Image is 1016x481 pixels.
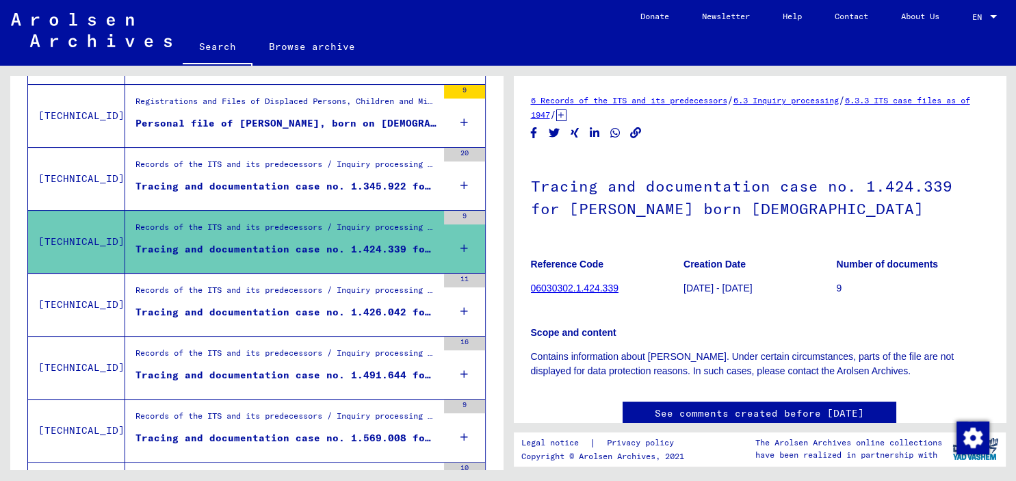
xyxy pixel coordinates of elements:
span: / [727,94,733,106]
div: Records of the ITS and its predecessors / Inquiry processing / ITS case files as of 1947 / Reposi... [135,347,437,366]
h1: Tracing and documentation case no. 1.424.339 for [PERSON_NAME] born [DEMOGRAPHIC_DATA] [531,155,989,237]
button: Share on Twitter [547,125,562,142]
a: 6.3 Inquiry processing [733,95,839,105]
div: Records of the ITS and its predecessors / Inquiry processing / ITS case files as of 1947 / Reposi... [135,410,437,429]
div: Tracing and documentation case no. 1.569.008 for [PERSON_NAME] born [DEMOGRAPHIC_DATA] [135,431,437,445]
b: Creation Date [683,259,746,270]
div: Tracing and documentation case no. 1.426.042 for [PERSON_NAME] born [DEMOGRAPHIC_DATA] [135,305,437,320]
button: Share on Facebook [527,125,541,142]
p: have been realized in partnership with [755,449,942,461]
button: Share on WhatsApp [608,125,623,142]
button: Copy link [629,125,643,142]
p: Copyright © Arolsen Archives, 2021 [521,450,690,463]
div: | [521,436,690,450]
div: Personal file of [PERSON_NAME], born on [DEMOGRAPHIC_DATA], born in [GEOGRAPHIC_DATA] [135,116,437,131]
div: Registrations and Files of Displaced Persons, Children and Missing Persons / Relief Programs of V... [135,95,437,114]
b: Number of documents [837,259,939,270]
a: Browse archive [252,30,372,63]
img: yv_logo.png [950,432,1001,466]
b: Scope and content [531,327,616,338]
div: Tracing and documentation case no. 1.491.644 for [PERSON_NAME] born [DEMOGRAPHIC_DATA] [135,368,437,382]
p: [DATE] - [DATE] [683,281,835,296]
div: Records of the ITS and its predecessors / Inquiry processing / ITS case files as of 1947 / Reposi... [135,221,437,240]
p: Contains information about [PERSON_NAME]. Under certain circumstances, parts of the file are not ... [531,350,989,378]
button: Share on Xing [568,125,582,142]
img: Arolsen_neg.svg [11,13,172,47]
p: The Arolsen Archives online collections [755,437,942,449]
a: Search [183,30,252,66]
div: Change consent [956,421,989,454]
span: / [839,94,845,106]
div: Records of the ITS and its predecessors / Inquiry processing / ITS case files as of 1947 / Reposi... [135,284,437,303]
div: Records of the ITS and its predecessors / Inquiry processing / ITS case files as of 1947 / Reposi... [135,158,437,177]
span: EN [972,12,987,22]
a: Legal notice [521,436,590,450]
a: Privacy policy [596,436,690,450]
div: Tracing and documentation case no. 1.345.922 for [PERSON_NAME] born [DEMOGRAPHIC_DATA] or18.07.19... [135,179,437,194]
span: / [550,108,556,120]
button: Share on LinkedIn [588,125,602,142]
a: 06030302.1.424.339 [531,283,618,294]
div: Tracing and documentation case no. 1.424.339 for [PERSON_NAME] born [DEMOGRAPHIC_DATA] [135,242,437,257]
b: Reference Code [531,259,604,270]
a: See comments created before [DATE] [655,406,864,421]
img: Change consent [956,421,989,454]
p: 9 [837,281,989,296]
a: 6 Records of the ITS and its predecessors [531,95,727,105]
